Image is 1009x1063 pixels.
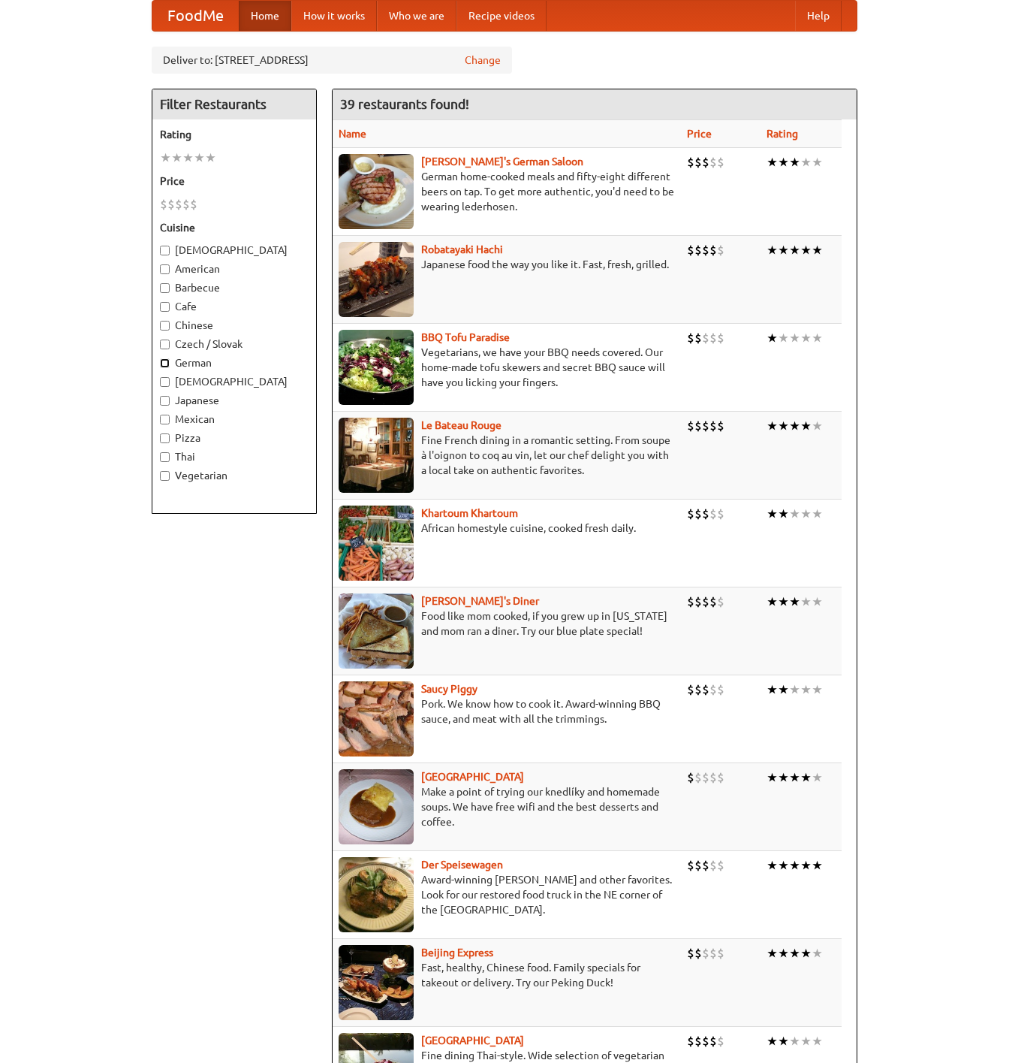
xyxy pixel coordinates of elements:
li: ★ [789,506,800,522]
img: bateaurouge.jpg [339,418,414,493]
li: $ [687,593,694,610]
input: Czech / Slovak [160,340,170,349]
label: Chinese [160,318,309,333]
img: saucy.jpg [339,681,414,756]
a: [PERSON_NAME]'s Diner [421,595,539,607]
li: $ [694,593,702,610]
input: American [160,264,170,274]
li: ★ [789,593,800,610]
li: $ [717,330,724,346]
label: [DEMOGRAPHIC_DATA] [160,243,309,258]
img: speisewagen.jpg [339,857,414,932]
li: $ [702,154,709,171]
b: Khartoum Khartoum [421,507,518,519]
li: $ [717,418,724,434]
li: ★ [205,149,216,166]
input: Japanese [160,396,170,406]
label: Pizza [160,430,309,445]
li: ★ [767,857,778,874]
li: ★ [778,769,789,786]
li: $ [702,769,709,786]
label: Vegetarian [160,468,309,483]
li: $ [702,242,709,258]
input: Vegetarian [160,471,170,481]
img: beijing.jpg [339,945,414,1020]
p: Japanese food the way you like it. Fast, fresh, grilled. [339,257,675,272]
li: ★ [812,242,823,258]
li: $ [694,242,702,258]
h5: Cuisine [160,220,309,235]
li: ★ [800,154,812,171]
input: Chinese [160,321,170,331]
label: Cafe [160,299,309,314]
div: Deliver to: [STREET_ADDRESS] [152,47,512,74]
li: $ [702,1033,709,1049]
a: Der Speisewagen [421,859,503,871]
li: ★ [789,1033,800,1049]
li: ★ [789,242,800,258]
li: $ [717,593,724,610]
li: ★ [767,593,778,610]
a: [PERSON_NAME]'s German Saloon [421,156,583,168]
li: $ [687,242,694,258]
a: How it works [291,1,377,31]
label: Czech / Slovak [160,337,309,352]
a: [GEOGRAPHIC_DATA] [421,1034,524,1046]
img: sallys.jpg [339,593,414,669]
li: ★ [767,506,778,522]
img: esthers.jpg [339,154,414,229]
p: Make a point of trying our knedlíky and homemade soups. We have free wifi and the best desserts a... [339,784,675,829]
a: BBQ Tofu Paradise [421,331,510,343]
p: Pork. We know how to cook it. Award-winning BBQ sauce, and meat with all the trimmings. [339,696,675,726]
input: German [160,358,170,368]
li: ★ [789,681,800,698]
li: ★ [767,681,778,698]
li: $ [709,857,717,874]
input: [DEMOGRAPHIC_DATA] [160,377,170,387]
li: ★ [767,330,778,346]
li: ★ [800,418,812,434]
li: ★ [778,593,789,610]
a: Le Bateau Rouge [421,419,501,431]
li: ★ [767,154,778,171]
li: $ [702,506,709,522]
li: ★ [800,506,812,522]
a: [GEOGRAPHIC_DATA] [421,771,524,783]
li: $ [709,330,717,346]
li: ★ [812,1033,823,1049]
li: $ [160,196,167,213]
li: ★ [812,857,823,874]
li: ★ [789,769,800,786]
li: ★ [800,769,812,786]
li: $ [709,1033,717,1049]
li: $ [175,196,182,213]
li: $ [717,681,724,698]
li: $ [167,196,175,213]
li: $ [694,1033,702,1049]
li: $ [717,154,724,171]
li: $ [190,196,197,213]
li: ★ [800,857,812,874]
li: ★ [778,506,789,522]
a: Price [687,128,712,140]
a: Recipe videos [456,1,547,31]
ng-pluralize: 39 restaurants found! [340,97,469,111]
li: $ [702,330,709,346]
li: ★ [812,154,823,171]
li: ★ [812,945,823,962]
li: ★ [789,330,800,346]
p: Fast, healthy, Chinese food. Family specials for takeout or delivery. Try our Peking Duck! [339,960,675,990]
a: Robatayaki Hachi [421,243,503,255]
li: ★ [182,149,194,166]
h4: Filter Restaurants [152,89,316,119]
li: ★ [789,945,800,962]
input: Thai [160,452,170,462]
img: czechpoint.jpg [339,769,414,844]
a: Saucy Piggy [421,683,477,695]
